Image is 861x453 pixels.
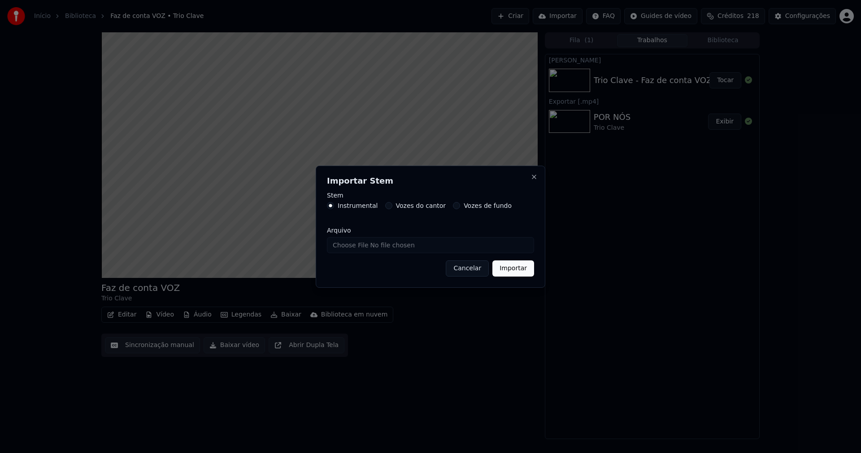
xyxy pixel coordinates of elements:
h2: Importar Stem [327,177,534,185]
label: Vozes do cantor [396,202,446,209]
button: Cancelar [446,260,489,277]
label: Vozes de fundo [464,202,512,209]
label: Arquivo [327,227,534,233]
button: Importar [492,260,534,277]
label: Stem [327,192,534,198]
label: Instrumental [338,202,378,209]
